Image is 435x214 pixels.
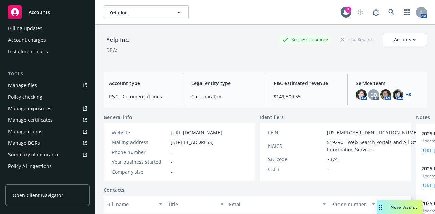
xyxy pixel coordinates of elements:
[112,129,168,136] div: Website
[8,92,42,102] div: Policy checking
[380,89,391,100] img: photo
[383,33,427,46] button: Actions
[5,71,90,77] div: Tools
[279,35,331,44] div: Business Insurance
[8,46,48,57] div: Installment plans
[5,149,90,160] a: Summary of insurance
[331,201,367,208] div: Phone number
[406,93,411,97] a: +8
[104,114,132,121] span: General info
[394,33,416,46] div: Actions
[327,139,424,153] span: 519290 - Web Search Portals and All Other Information Services
[5,103,90,114] a: Manage exposures
[109,93,175,100] span: P&C - Commercial lines
[274,93,339,100] span: $149,309.55
[8,138,40,149] div: Manage BORs
[390,204,417,210] span: Nova Assist
[400,5,414,19] a: Switch app
[106,46,119,54] div: DBA: -
[8,103,51,114] div: Manage exposures
[5,126,90,137] a: Manage claims
[370,91,377,98] span: DB
[356,80,421,87] span: Service team
[327,156,338,163] span: 7374
[104,186,124,193] a: Contacts
[226,196,329,212] button: Email
[260,114,284,121] span: Identifiers
[5,138,90,149] a: Manage BORs
[356,89,367,100] img: photo
[109,9,168,16] span: Yelp Inc.
[8,149,60,160] div: Summary of insurance
[109,80,175,87] span: Account type
[171,149,172,156] span: -
[106,201,155,208] div: Full name
[8,126,42,137] div: Manage claims
[268,129,324,136] div: FEIN
[5,80,90,91] a: Manage files
[337,35,377,44] div: Total Rewards
[5,92,90,102] a: Policy checking
[377,200,423,214] button: Nova Assist
[327,129,424,136] span: [US_EMPLOYER_IDENTIFICATION_NUMBER]
[327,166,329,173] span: -
[5,3,90,22] a: Accounts
[29,9,50,15] span: Accounts
[378,196,411,212] button: Key contact
[345,7,351,13] div: 5
[191,80,257,87] span: Legal entity type
[13,192,63,199] span: Open Client Navigator
[268,156,324,163] div: SIC code
[112,149,168,156] div: Phone number
[171,168,172,175] span: -
[416,114,430,122] span: Notes
[171,158,172,166] span: -
[112,139,168,146] div: Mailing address
[329,196,378,212] button: Phone number
[268,142,324,150] div: NAICS
[112,168,168,175] div: Company size
[8,23,42,34] div: Billing updates
[8,161,52,172] div: Policy AI ingestions
[8,115,53,125] div: Manage certificates
[8,80,37,91] div: Manage files
[393,89,403,100] img: photo
[171,139,214,146] span: [STREET_ADDRESS]
[104,196,165,212] button: Full name
[5,46,90,57] a: Installment plans
[268,166,324,173] div: CSLB
[5,115,90,125] a: Manage certificates
[191,93,257,100] span: C-corporation
[5,23,90,34] a: Billing updates
[5,35,90,45] a: Account charges
[171,129,222,136] a: [URL][DOMAIN_NAME]
[385,5,398,19] a: Search
[104,5,189,19] button: Yelp Inc.
[168,201,216,208] div: Title
[112,158,168,166] div: Year business started
[104,35,133,44] div: Yelp Inc.
[353,5,367,19] a: Start snowing
[5,161,90,172] a: Policy AI ingestions
[377,200,385,214] div: Drag to move
[369,5,383,19] a: Report a Bug
[229,201,318,208] div: Email
[8,35,46,45] div: Account charges
[274,80,339,87] span: P&C estimated revenue
[165,196,227,212] button: Title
